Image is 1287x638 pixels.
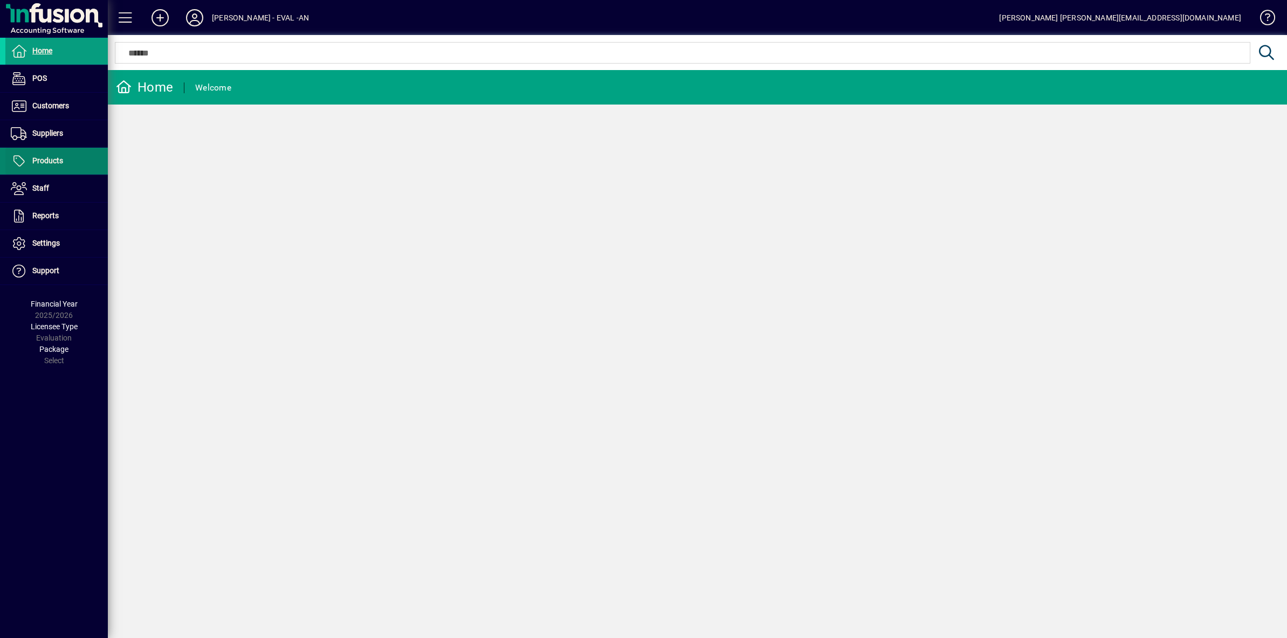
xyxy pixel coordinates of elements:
[32,101,69,110] span: Customers
[107,63,116,71] img: tab_keywords_by_traffic_grey.svg
[119,64,182,71] div: Keywords by Traffic
[116,79,173,96] div: Home
[1252,2,1274,37] a: Knowledge Base
[32,74,47,82] span: POS
[32,266,59,275] span: Support
[32,46,52,55] span: Home
[29,63,38,71] img: tab_domain_overview_orange.svg
[41,64,97,71] div: Domain Overview
[32,184,49,192] span: Staff
[31,322,78,331] span: Licensee Type
[17,28,26,37] img: website_grey.svg
[999,9,1241,26] div: [PERSON_NAME] [PERSON_NAME][EMAIL_ADDRESS][DOMAIN_NAME]
[177,8,212,27] button: Profile
[5,120,108,147] a: Suppliers
[28,28,119,37] div: Domain: [DOMAIN_NAME]
[5,258,108,285] a: Support
[39,345,68,353] span: Package
[212,9,309,26] div: [PERSON_NAME] - EVAL -AN
[30,17,53,26] div: v 4.0.25
[32,129,63,137] span: Suppliers
[5,230,108,257] a: Settings
[32,239,60,247] span: Settings
[31,300,78,308] span: Financial Year
[17,17,26,26] img: logo_orange.svg
[5,65,108,92] a: POS
[143,8,177,27] button: Add
[195,79,231,96] div: Welcome
[32,156,63,165] span: Products
[5,175,108,202] a: Staff
[5,148,108,175] a: Products
[32,211,59,220] span: Reports
[5,203,108,230] a: Reports
[5,93,108,120] a: Customers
